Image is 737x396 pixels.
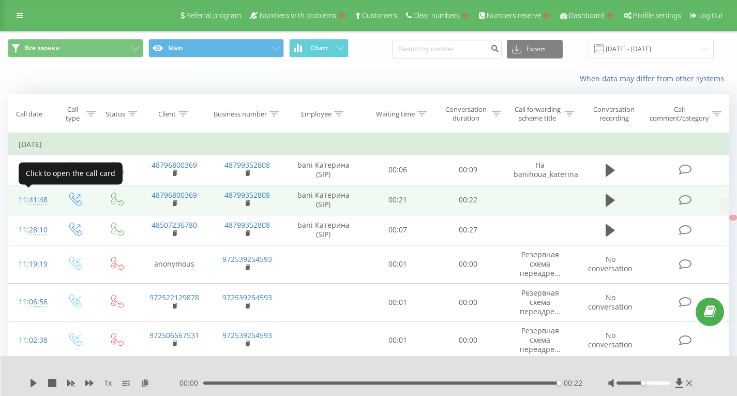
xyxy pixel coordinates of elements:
a: 972539254593 [222,292,272,302]
div: Call comment/category [649,105,710,123]
span: Резервная схема переадре... [520,326,561,354]
span: Все звонки [25,44,59,52]
td: bani Катерина (SIP) [284,185,363,215]
div: Call type [62,105,83,123]
a: 972539254593 [222,254,272,264]
div: Click to open the call card [19,162,123,184]
a: 48796800369 [152,190,197,200]
button: X [729,215,737,221]
a: 48799352808 [224,220,270,230]
div: 11:42:45 [19,159,43,180]
td: 00:21 [363,185,433,215]
div: Accessibility label [557,381,561,385]
td: bani Катерина (SIP) [284,155,363,185]
div: Business number [214,110,267,119]
span: Numbers reserve [487,11,541,20]
div: Call forwarding scheme title [513,105,563,123]
div: 11:02:38 [19,330,43,350]
td: 00:06 [363,155,433,185]
button: Chart [289,39,349,57]
div: 11:06:56 [19,292,43,312]
span: 1 x [104,378,112,388]
a: 972539254593 [222,330,272,340]
td: 00:00 [433,245,503,283]
span: Profile settings [633,11,681,20]
div: Employee [301,110,332,119]
td: [DATE] [8,134,729,155]
div: 11:41:48 [19,190,43,210]
span: Резервная схема переадре... [520,288,561,316]
td: 00:07 [363,215,433,245]
a: When data may differ from other systems [580,74,729,83]
td: 00:27 [433,215,503,245]
td: 00:00 [433,321,503,360]
div: Waiting time [376,110,415,119]
span: No conversation [588,254,633,273]
input: Search by number [392,40,502,58]
button: Export [507,40,563,58]
span: Резервная схема переадре... [520,250,561,278]
a: 972522129878 [149,292,199,302]
span: Dashboard [569,11,605,20]
button: Main [148,39,284,57]
td: anonymous [138,245,211,283]
div: Status [106,110,125,119]
div: Conversation duration [443,105,489,123]
td: 00:09 [433,155,503,185]
button: Все звонки [8,39,143,57]
div: 11:19:19 [19,254,43,274]
a: 48507236780 [152,220,197,230]
div: Conversation recording [586,105,642,123]
td: 00:01 [363,321,433,360]
div: Accessibility label [641,381,645,385]
span: Log Out [698,11,723,20]
span: No conversation [588,292,633,312]
span: Numbers with problems [260,11,336,20]
td: На banihoua_katerina [503,155,577,185]
td: 00:01 [363,245,433,283]
span: Referral program [186,11,241,20]
a: 48799352808 [224,190,270,200]
td: bani Катерина (SIP) [284,215,363,245]
div: Client [158,110,176,119]
span: Chart [311,45,328,52]
span: No conversation [588,330,633,349]
a: 972506567531 [149,330,199,340]
td: 00:22 [433,185,503,215]
span: Customers [362,11,397,20]
td: 00:01 [363,283,433,321]
span: Clear numbers [413,11,460,20]
a: 48796800369 [152,160,197,170]
div: Call date [16,110,42,119]
span: 00:00 [179,378,203,388]
div: 11:28:10 [19,220,43,240]
td: 00:00 [433,283,503,321]
a: 48799352808 [224,160,270,170]
span: 00:22 [564,378,582,388]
